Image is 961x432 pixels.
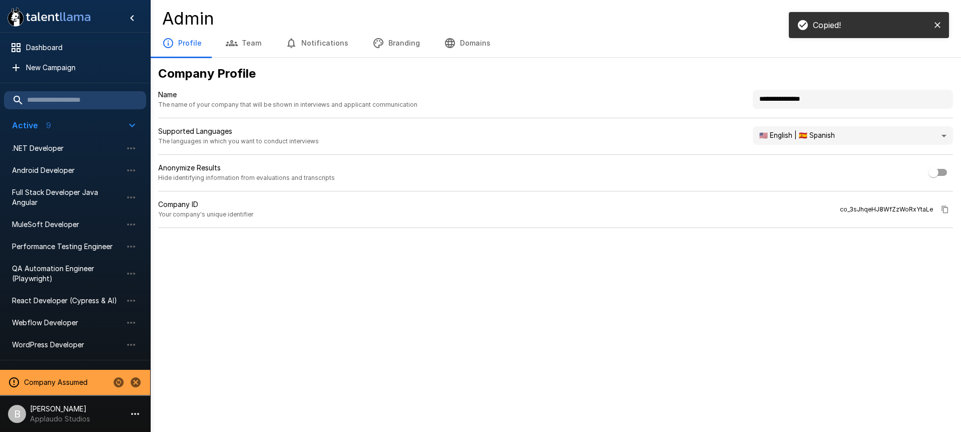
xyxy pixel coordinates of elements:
p: Anonymize Results [158,163,335,173]
p: Name [158,90,417,100]
span: Hide identifying information from evaluations and transcripts [158,173,335,183]
div: 🇺🇸 English | 🇪🇸 Spanish [753,126,953,145]
h4: Admin [162,8,949,29]
span: co_3sJhqeHJ8WfZzWoRxYtaLe [840,204,933,214]
button: Domains [432,29,503,57]
p: Company ID [158,199,253,209]
h5: Company Profile [158,66,953,82]
button: Branding [360,29,432,57]
button: Notifications [273,29,360,57]
button: Team [214,29,273,57]
button: close [930,18,945,33]
span: The name of your company that will be shown in interviews and applicant communication [158,100,417,110]
span: Your company's unique identifier [158,209,253,220]
span: The languages in which you want to conduct interviews [158,136,319,146]
p: Copied! [813,19,841,31]
button: Profile [150,29,214,57]
p: Supported Languages [158,126,319,136]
